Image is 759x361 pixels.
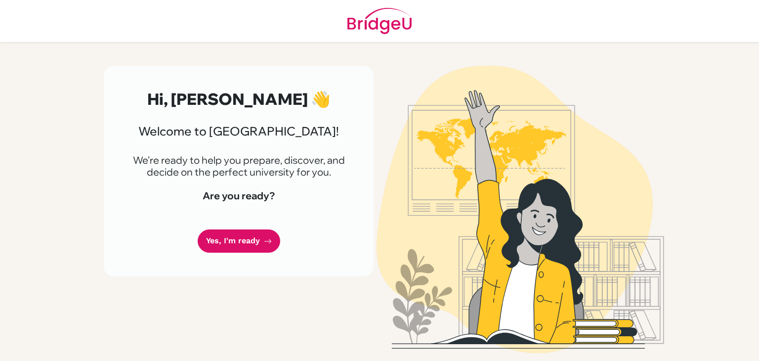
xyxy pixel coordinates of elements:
[127,90,350,108] h2: Hi, [PERSON_NAME] 👋
[127,190,350,202] h4: Are you ready?
[127,124,350,138] h3: Welcome to [GEOGRAPHIC_DATA]!
[198,229,280,253] a: Yes, I'm ready
[127,154,350,178] p: We're ready to help you prepare, discover, and decide on the perfect university for you.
